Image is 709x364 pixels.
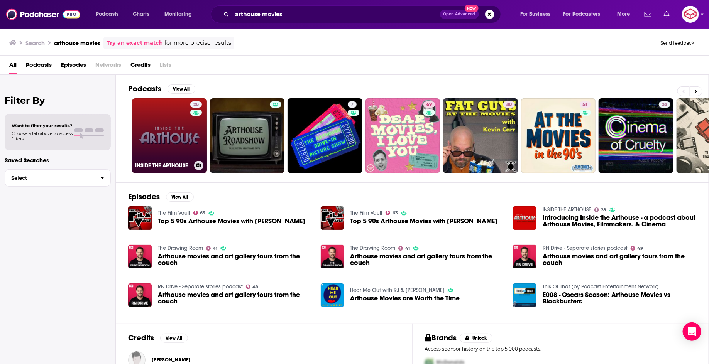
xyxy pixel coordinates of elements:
a: 28INSIDE THE ARTHOUSE [132,98,207,173]
a: 63 [193,211,206,215]
a: Ian Pirner [152,357,190,363]
div: Search podcasts, credits, & more... [218,5,508,23]
a: Top 5 90s Arthouse Movies with Gina Grad [350,218,497,224]
button: open menu [558,8,612,20]
a: RN Drive - Separate stories podcast [158,283,243,290]
a: Hear Me Out with RJ & Bley [350,287,445,293]
p: Saved Searches [5,157,111,164]
button: Unlock [460,334,492,343]
span: Select [5,175,94,180]
h2: Brands [425,333,457,343]
button: View All [160,334,188,343]
button: open menu [612,8,640,20]
a: 69 [423,101,435,108]
a: 49 [246,285,259,289]
img: User Profile [682,6,699,23]
a: Episodes [61,59,86,74]
span: Podcasts [96,9,118,20]
a: This Or That (by Podcast Entertainment Network) [543,283,659,290]
span: Monitoring [164,9,192,20]
a: 69 [365,98,440,173]
span: New [465,5,479,12]
a: Charts [128,8,154,20]
a: Show notifications dropdown [641,8,655,21]
img: Arthouse movies and art gallery tours from the couch [513,245,536,268]
a: Arthouse Movies are Worth the Time [321,283,344,307]
span: 51 [583,101,588,109]
a: 40 [443,98,518,173]
span: Charts [133,9,149,20]
a: 51 [580,101,591,108]
a: 49 [631,246,643,251]
a: Arthouse movies and art gallery tours from the couch [158,292,311,305]
a: Arthouse movies and art gallery tours from the couch [350,253,504,266]
span: 49 [252,285,258,289]
span: Networks [95,59,121,74]
img: Arthouse movies and art gallery tours from the couch [128,283,152,307]
button: Open AdvancedNew [440,10,479,19]
h3: arthouse movies [54,39,100,47]
img: Podchaser - Follow, Share and Rate Podcasts [6,7,80,22]
a: The Film Vault [350,210,382,216]
span: 41 [213,247,217,250]
a: Arthouse movies and art gallery tours from the couch [158,253,311,266]
button: Send feedback [658,40,697,46]
a: 41 [206,246,218,251]
span: Top 5 90s Arthouse Movies with [PERSON_NAME] [350,218,497,224]
span: 28 [601,208,606,212]
span: 32 [662,101,667,109]
a: Arthouse Movies are Worth the Time [350,295,460,302]
button: open menu [159,8,202,20]
button: View All [168,84,195,94]
button: open menu [515,8,560,20]
a: RN Drive - Separate stories podcast [543,245,628,251]
span: 28 [193,101,199,109]
h2: Filter By [5,95,111,106]
div: Open Intercom Messenger [683,322,701,341]
p: Access sponsor history on the top 5,000 podcasts. [425,346,697,352]
a: The Drawing Room [158,245,203,251]
a: 7 [348,101,357,108]
a: Introducing Inside the Arthouse - a podcast about Arthouse Movies, Filmmakers, & Cinema [543,214,696,228]
span: 69 [426,101,432,109]
input: Search podcasts, credits, & more... [232,8,440,20]
img: E008 - Oscars Season: Arthouse Movies vs Blockbusters [513,283,536,307]
a: Show notifications dropdown [661,8,673,21]
img: Arthouse movies and art gallery tours from the couch [128,245,152,268]
span: Open Advanced [443,12,475,16]
a: The Drawing Room [350,245,395,251]
a: All [9,59,17,74]
a: CreditsView All [128,333,188,343]
button: Show profile menu [682,6,699,23]
span: For Business [520,9,551,20]
a: Try an exact match [107,39,163,47]
img: Top 5 90s Arthouse Movies with Gina Grad [321,206,344,230]
span: 63 [200,211,205,215]
span: [PERSON_NAME] [152,357,190,363]
img: Arthouse movies and art gallery tours from the couch [321,245,344,268]
h2: Episodes [128,192,160,202]
a: 28 [594,207,606,212]
a: 32 [659,101,670,108]
a: 40 [503,101,515,108]
a: 7 [288,98,362,173]
span: Arthouse movies and art gallery tours from the couch [543,253,696,266]
a: Podcasts [26,59,52,74]
button: View All [166,192,194,202]
h3: Search [25,39,45,47]
span: For Podcasters [563,9,601,20]
a: INSIDE THE ARTHOUSE [543,206,591,213]
span: Logged in as callista [682,6,699,23]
